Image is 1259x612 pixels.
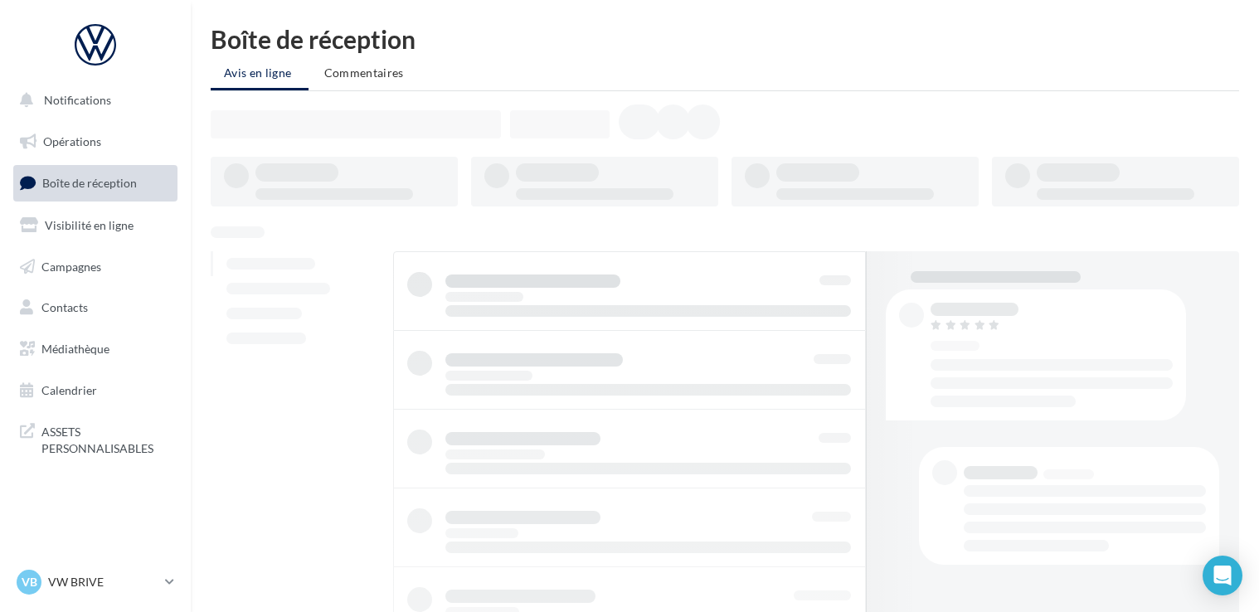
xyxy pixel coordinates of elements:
[10,414,181,463] a: ASSETS PERSONNALISABLES
[41,420,171,456] span: ASSETS PERSONNALISABLES
[10,124,181,159] a: Opérations
[41,342,109,356] span: Médiathèque
[10,208,181,243] a: Visibilité en ligne
[45,218,134,232] span: Visibilité en ligne
[22,574,37,590] span: VB
[10,165,181,201] a: Boîte de réception
[13,566,177,598] a: VB VW BRIVE
[41,383,97,397] span: Calendrier
[41,259,101,273] span: Campagnes
[211,27,1239,51] div: Boîte de réception
[10,290,181,325] a: Contacts
[44,93,111,107] span: Notifications
[41,300,88,314] span: Contacts
[10,373,181,408] a: Calendrier
[10,332,181,367] a: Médiathèque
[10,250,181,284] a: Campagnes
[48,574,158,590] p: VW BRIVE
[324,66,404,80] span: Commentaires
[10,83,174,118] button: Notifications
[1203,556,1242,595] div: Open Intercom Messenger
[42,176,137,190] span: Boîte de réception
[43,134,101,148] span: Opérations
